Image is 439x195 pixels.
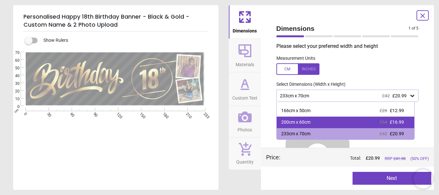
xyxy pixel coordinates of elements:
span: £20.99 [392,93,407,98]
span: £42 [382,93,390,98]
span: £16.99 [390,120,404,125]
span: 0 [7,104,20,110]
div: Price : [266,153,280,161]
span: 1 of 5 [408,26,418,31]
button: Next [353,172,431,185]
span: 20.99 [368,155,380,161]
span: 60 [7,58,20,63]
h5: Personalised Happy 18th Birthday Banner - Black & Gold - Custom Name & 2 Photo Upload [23,10,208,31]
p: Please select your preferred width and height [276,43,424,50]
button: Quantity [229,137,261,170]
span: 20 [7,89,20,94]
span: £20.99 [390,131,404,136]
span: (50% OFF) [410,156,429,162]
label: Select Dimensions (Width x Height) [271,81,345,88]
span: 10 [7,96,20,102]
span: Quantity [236,156,254,165]
span: RRP [385,156,406,162]
span: Dimensions [233,25,257,34]
div: Show Rulers [29,37,219,44]
span: 70 [7,50,20,56]
div: 166cm x 50cm [281,108,310,114]
span: 40 [7,73,20,79]
span: 50 [7,66,20,71]
span: Materials [236,58,254,68]
button: Materials [229,39,261,72]
iframe: Brevo live chat [413,169,433,189]
span: Dimensions [276,24,409,33]
div: 233cm x 70cm [281,131,310,137]
button: Dimensions [229,5,261,39]
span: £ [366,155,380,162]
span: £ 41.98 [393,156,406,161]
div: 200cm x 60cm [281,119,310,126]
span: £12.99 [390,108,404,113]
div: 233cm x 70cm [279,93,409,99]
span: £26 [380,108,387,113]
span: £42 [380,131,387,136]
span: £34 [380,120,387,125]
span: 30 [7,81,20,86]
div: Total: [290,155,429,162]
span: Custom Text [232,92,257,102]
button: Photos [229,106,261,137]
span: Photos [237,124,252,133]
label: Measurement Units [276,55,315,62]
button: Custom Text [229,72,261,106]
